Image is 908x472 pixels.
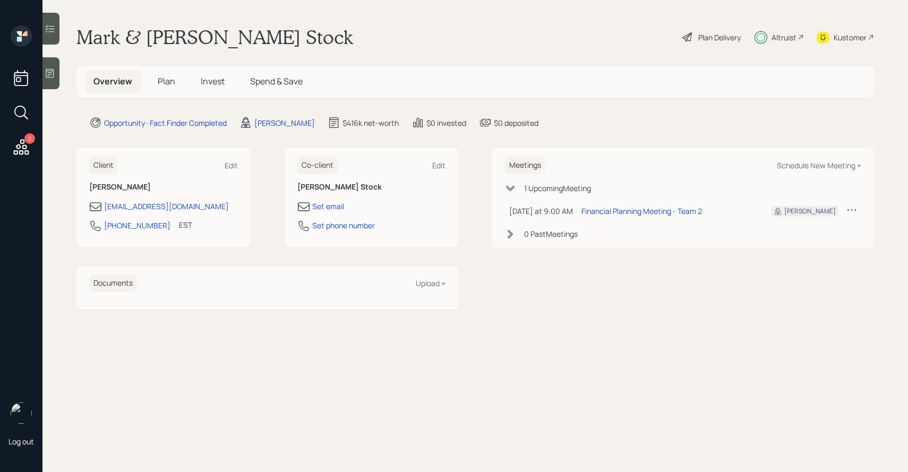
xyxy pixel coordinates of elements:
[93,75,132,87] span: Overview
[784,207,836,216] div: [PERSON_NAME]
[834,32,867,43] div: Kustomer
[297,157,338,174] h6: Co-client
[777,160,861,170] div: Schedule New Meeting +
[524,228,578,239] div: 0 Past Meeting s
[772,32,796,43] div: Altruist
[201,75,225,87] span: Invest
[104,220,170,231] div: [PHONE_NUMBER]
[254,117,315,128] div: [PERSON_NAME]
[312,220,375,231] div: Set phone number
[89,157,118,174] h6: Client
[297,183,446,192] h6: [PERSON_NAME] Stock
[342,117,399,128] div: $416k net-worth
[426,117,466,128] div: $0 invested
[416,278,446,288] div: Upload +
[432,160,446,170] div: Edit
[76,25,353,49] h1: Mark & [PERSON_NAME] Stock
[225,160,238,170] div: Edit
[494,117,538,128] div: $0 deposited
[11,402,32,424] img: sami-boghos-headshot.png
[158,75,175,87] span: Plan
[312,201,344,212] div: Set email
[698,32,741,43] div: Plan Delivery
[581,205,702,217] div: Financial Planning Meeting - Team 2
[250,75,303,87] span: Spend & Save
[104,201,229,212] div: [EMAIL_ADDRESS][DOMAIN_NAME]
[89,274,137,292] h6: Documents
[505,157,545,174] h6: Meetings
[179,219,192,230] div: EST
[24,133,35,144] div: 2
[509,205,573,217] div: [DATE] at 9:00 AM
[524,183,591,194] div: 1 Upcoming Meeting
[8,436,34,447] div: Log out
[89,183,238,192] h6: [PERSON_NAME]
[104,117,227,128] div: Opportunity · Fact Finder Completed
